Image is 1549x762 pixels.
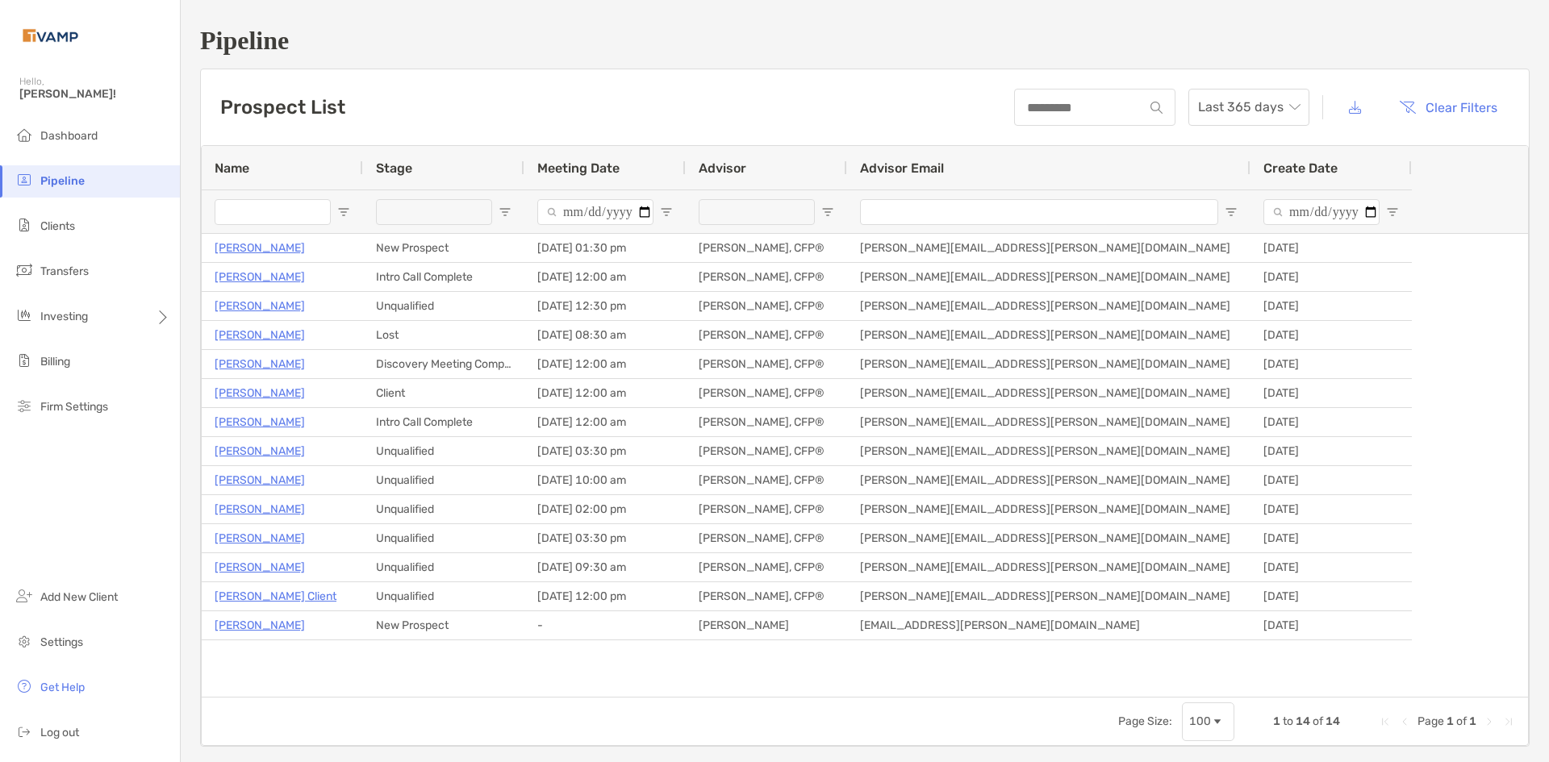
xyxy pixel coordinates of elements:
[363,495,524,523] div: Unqualified
[1189,714,1211,728] div: 100
[1250,379,1412,407] div: [DATE]
[1150,102,1163,114] img: input icon
[15,351,34,370] img: billing icon
[1469,714,1476,728] span: 1
[847,350,1250,378] div: [PERSON_NAME][EMAIL_ADDRESS][PERSON_NAME][DOMAIN_NAME]
[19,87,170,101] span: [PERSON_NAME]!
[524,408,686,436] div: [DATE] 12:00 am
[524,437,686,465] div: [DATE] 03:30 pm
[1250,495,1412,523] div: [DATE]
[686,437,847,465] div: [PERSON_NAME], CFP®
[686,611,847,639] div: [PERSON_NAME]
[40,264,89,278] span: Transfers
[524,234,686,262] div: [DATE] 01:30 pm
[220,96,345,119] h3: Prospect List
[847,495,1250,523] div: [PERSON_NAME][EMAIL_ADDRESS][PERSON_NAME][DOMAIN_NAME]
[15,170,34,189] img: pipeline icon
[686,466,847,494] div: [PERSON_NAME], CFP®
[215,354,305,374] a: [PERSON_NAME]
[1283,714,1293,728] span: to
[686,408,847,436] div: [PERSON_NAME], CFP®
[1387,90,1509,125] button: Clear Filters
[686,263,847,291] div: [PERSON_NAME], CFP®
[847,437,1250,465] div: [PERSON_NAME][EMAIL_ADDRESS][PERSON_NAME][DOMAIN_NAME]
[686,495,847,523] div: [PERSON_NAME], CFP®
[215,557,305,577] a: [PERSON_NAME]
[215,238,305,258] a: [PERSON_NAME]
[1326,714,1340,728] span: 14
[524,350,686,378] div: [DATE] 12:00 am
[847,553,1250,581] div: [PERSON_NAME][EMAIL_ADDRESS][PERSON_NAME][DOMAIN_NAME]
[40,355,70,369] span: Billing
[1250,611,1412,639] div: [DATE]
[524,553,686,581] div: [DATE] 09:30 am
[1250,466,1412,494] div: [DATE]
[1250,437,1412,465] div: [DATE]
[15,722,34,741] img: logout icon
[1118,714,1172,728] div: Page Size:
[686,292,847,320] div: [PERSON_NAME], CFP®
[524,263,686,291] div: [DATE] 12:00 am
[1250,263,1412,291] div: [DATE]
[1250,408,1412,436] div: [DATE]
[686,321,847,349] div: [PERSON_NAME], CFP®
[847,321,1250,349] div: [PERSON_NAME][EMAIL_ADDRESS][PERSON_NAME][DOMAIN_NAME]
[1386,206,1399,219] button: Open Filter Menu
[215,470,305,490] a: [PERSON_NAME]
[1250,292,1412,320] div: [DATE]
[1456,714,1467,728] span: of
[15,306,34,325] img: investing icon
[1483,715,1496,728] div: Next Page
[1250,524,1412,552] div: [DATE]
[215,528,305,548] a: [PERSON_NAME]
[1250,234,1412,262] div: [DATE]
[215,267,305,287] p: [PERSON_NAME]
[1263,160,1338,176] span: Create Date
[363,437,524,465] div: Unqualified
[215,586,336,606] p: [PERSON_NAME] Client
[847,379,1250,407] div: [PERSON_NAME][EMAIL_ADDRESS][PERSON_NAME][DOMAIN_NAME]
[847,292,1250,320] div: [PERSON_NAME][EMAIL_ADDRESS][PERSON_NAME][DOMAIN_NAME]
[524,495,686,523] div: [DATE] 02:00 pm
[1182,702,1234,741] div: Page Size
[15,396,34,415] img: firm-settings icon
[524,611,686,639] div: -
[215,325,305,345] a: [PERSON_NAME]
[363,350,524,378] div: Discovery Meeting Complete
[847,234,1250,262] div: [PERSON_NAME][EMAIL_ADDRESS][PERSON_NAME][DOMAIN_NAME]
[821,206,834,219] button: Open Filter Menu
[19,6,81,65] img: Zoe Logo
[1263,199,1380,225] input: Create Date Filter Input
[215,441,305,461] a: [PERSON_NAME]
[860,199,1218,225] input: Advisor Email Filter Input
[40,174,85,188] span: Pipeline
[660,206,673,219] button: Open Filter Menu
[215,412,305,432] a: [PERSON_NAME]
[499,206,511,219] button: Open Filter Menu
[686,582,847,610] div: [PERSON_NAME], CFP®
[524,321,686,349] div: [DATE] 08:30 am
[40,129,98,143] span: Dashboard
[1417,714,1444,728] span: Page
[215,615,305,635] a: [PERSON_NAME]
[1273,714,1280,728] span: 1
[363,524,524,552] div: Unqualified
[363,611,524,639] div: New Prospect
[1225,206,1238,219] button: Open Filter Menu
[363,408,524,436] div: Intro Call Complete
[686,379,847,407] div: [PERSON_NAME], CFP®
[524,582,686,610] div: [DATE] 12:00 pm
[1502,715,1515,728] div: Last Page
[1250,321,1412,349] div: [DATE]
[363,234,524,262] div: New Prospect
[524,524,686,552] div: [DATE] 03:30 pm
[847,582,1250,610] div: [PERSON_NAME][EMAIL_ADDRESS][PERSON_NAME][DOMAIN_NAME]
[1379,715,1392,728] div: First Page
[1447,714,1454,728] span: 1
